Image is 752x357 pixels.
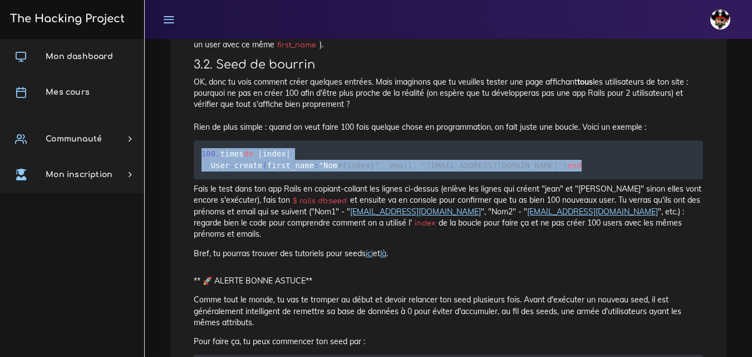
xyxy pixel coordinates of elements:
span: Mes cours [46,88,90,96]
p: OK, donc tu vois comment créer quelques entrées. Mais imaginons que tu veuilles tester une page a... [194,76,703,133]
code: index [412,218,439,229]
span: Mon inscription [46,170,112,179]
span: | [258,149,262,158]
span: #{index}", email: "[EMAIL_ADDRESS][DOMAIN_NAME]") [337,161,567,170]
p: Pour faire ça, tu peux commencer ton seed par : [194,336,703,347]
p: ** 🚀 ALERTE BONNE ASTUCE** [194,275,703,286]
p: Fais le test dans ton app Rails en copiant-collant les lignes ci-dessus (enlève les lignes qui cr... [194,183,703,239]
span: | [286,149,291,158]
h3: The Hacking Project [7,13,125,25]
span: 100 [201,149,215,158]
span: : [314,161,318,170]
code: $ rails db:seed [290,195,350,207]
strong: tous [577,77,593,87]
img: avatar [710,9,730,30]
p: Comme tout le monde, tu vas te tromper au début et devoir relancer ton seed plusieurs fois. Avant... [194,294,703,328]
a: ici [366,248,373,258]
span: Mon dashboard [46,52,113,61]
span: Nom [323,161,337,170]
span: end [567,161,581,170]
a: [EMAIL_ADDRESS][DOMAIN_NAME] [527,207,658,217]
span: ( [262,161,267,170]
span: . [215,149,220,158]
span: User [211,161,230,170]
a: là [380,248,386,258]
p: Bref, tu pourras trouver des tutoriels pour seeds et . [194,248,703,259]
span: Communauté [46,135,102,143]
code: times index create first_name " [201,148,584,172]
code: first_name [274,40,320,51]
a: [EMAIL_ADDRESS][DOMAIN_NAME] [350,207,481,217]
h3: 3.2. Seed de bourrin [194,58,703,72]
span: do [244,149,253,158]
span: . [229,161,234,170]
